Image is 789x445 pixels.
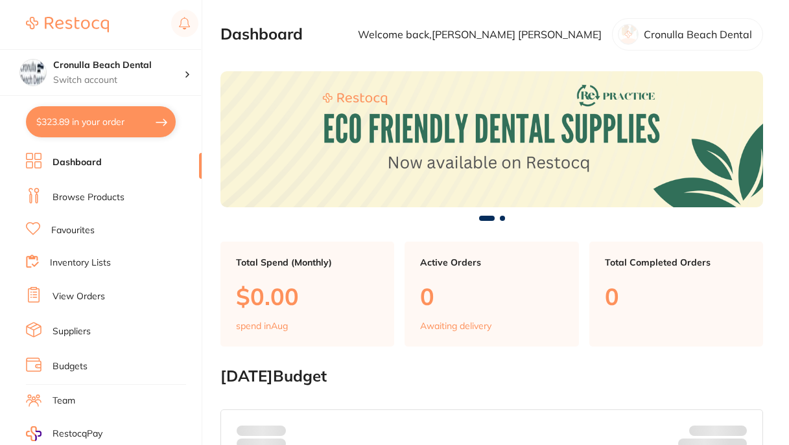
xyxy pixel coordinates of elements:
p: Total Spend (Monthly) [236,257,379,268]
a: Total Spend (Monthly)$0.00spend inAug [220,242,394,347]
h2: [DATE] Budget [220,367,763,385]
a: RestocqPay [26,426,102,441]
a: Browse Products [53,191,124,204]
p: Active Orders [420,257,563,268]
p: Spent: [237,426,286,436]
p: Awaiting delivery [420,321,491,331]
img: Cronulla Beach Dental [20,60,46,86]
p: spend in Aug [236,321,288,331]
p: Budget: [689,426,747,436]
p: Welcome back, [PERSON_NAME] [PERSON_NAME] [358,29,602,40]
h2: Dashboard [220,25,303,43]
strong: $NaN [722,425,747,437]
img: RestocqPay [26,426,41,441]
img: Restocq Logo [26,17,109,32]
p: Total Completed Orders [605,257,748,268]
p: Cronulla Beach Dental [644,29,752,40]
a: Restocq Logo [26,10,109,40]
strong: $0.00 [263,425,286,437]
a: Total Completed Orders0 [589,242,763,347]
p: 0 [420,283,563,310]
span: RestocqPay [53,428,102,440]
a: Budgets [53,360,88,373]
p: 0 [605,283,748,310]
button: $323.89 in your order [26,106,176,137]
a: Suppliers [53,325,91,338]
img: Dashboard [220,71,763,207]
a: View Orders [53,290,105,303]
a: Inventory Lists [50,257,111,269]
a: Favourites [51,224,95,237]
p: Switch account [53,74,184,87]
h4: Cronulla Beach Dental [53,59,184,72]
a: Dashboard [53,156,102,169]
a: Active Orders0Awaiting delivery [405,242,578,347]
p: $0.00 [236,283,379,310]
a: Team [53,394,75,407]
